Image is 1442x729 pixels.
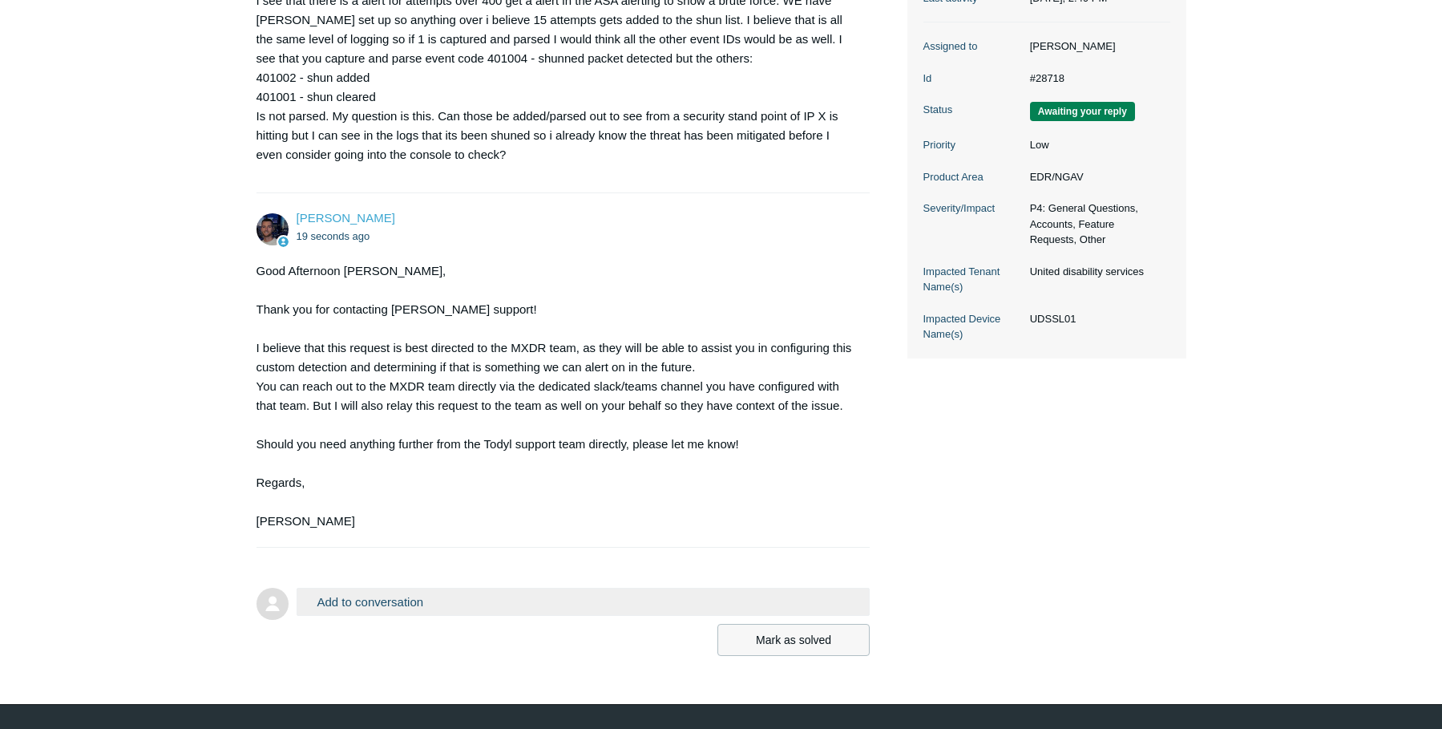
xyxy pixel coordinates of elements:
[923,71,1022,87] dt: Id
[717,624,870,656] button: Mark as solved
[1022,38,1170,55] dd: [PERSON_NAME]
[923,200,1022,217] dt: Severity/Impact
[1022,137,1170,153] dd: Low
[297,211,395,225] span: Connor Davis
[923,137,1022,153] dt: Priority
[297,211,395,225] a: [PERSON_NAME]
[1030,102,1135,121] span: We are waiting for you to respond
[1022,71,1170,87] dd: #28718
[1022,200,1170,248] dd: P4: General Questions, Accounts, Feature Requests, Other
[923,264,1022,295] dt: Impacted Tenant Name(s)
[1022,311,1170,327] dd: UDSSL01
[1022,264,1170,280] dd: United disability services
[297,230,370,242] time: 10/06/2025, 14:49
[923,102,1022,118] dt: Status
[923,169,1022,185] dt: Product Area
[923,311,1022,342] dt: Impacted Device Name(s)
[256,261,854,531] div: Good Afternoon [PERSON_NAME], Thank you for contacting [PERSON_NAME] support! I believe that this...
[923,38,1022,55] dt: Assigned to
[297,588,870,616] button: Add to conversation
[1022,169,1170,185] dd: EDR/NGAV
